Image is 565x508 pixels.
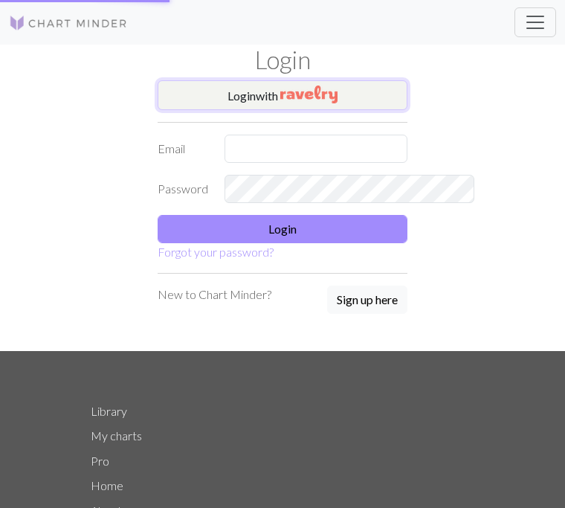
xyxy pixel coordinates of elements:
a: Home [91,478,123,492]
p: New to Chart Minder? [158,286,271,303]
img: Ravelry [280,86,338,103]
button: Login [158,215,407,243]
a: My charts [91,428,142,443]
button: Loginwith [158,80,407,110]
a: Pro [91,454,109,468]
h1: Login [82,45,483,74]
button: Toggle navigation [514,7,556,37]
label: Password [149,175,216,203]
a: Forgot your password? [158,245,274,259]
a: Library [91,404,127,418]
label: Email [149,135,216,163]
button: Sign up here [327,286,407,314]
img: Logo [9,14,128,32]
a: Sign up here [327,286,407,315]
